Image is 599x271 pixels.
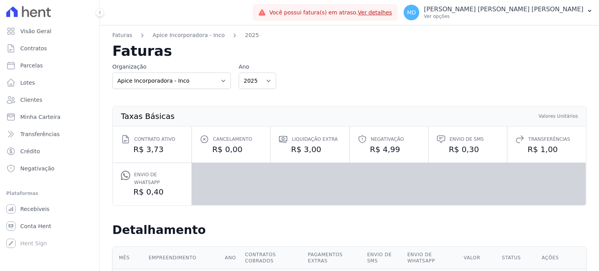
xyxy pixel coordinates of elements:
[407,10,416,15] span: MD
[450,135,484,143] span: Envio de SMS
[112,31,132,39] a: Faturas
[3,143,96,159] a: Crédito
[242,247,305,269] th: Contratos cobrados
[112,31,587,44] nav: Breadcrumb
[3,201,96,217] a: Recebíveis
[6,189,93,198] div: Plataformas
[3,126,96,142] a: Transferências
[539,247,586,269] th: Ações
[404,247,460,269] th: Envio de Whatsapp
[213,135,252,143] span: Cancelamento
[358,9,392,16] a: Ver detalhes
[134,171,184,186] span: Envio de Whatsapp
[134,135,175,143] span: Contrato ativo
[20,147,40,155] span: Crédito
[269,9,392,17] span: Você possui fatura(s) em atraso.
[3,109,96,125] a: Minha Carteira
[292,135,338,143] span: Liquidação extra
[239,63,276,71] label: Ano
[528,135,570,143] span: Transferências
[20,27,51,35] span: Visão Geral
[3,161,96,176] a: Negativação
[20,62,43,69] span: Parcelas
[20,130,60,138] span: Transferências
[20,79,35,87] span: Lotes
[222,247,242,269] th: Ano
[112,223,587,237] h2: Detalhamento
[397,2,599,23] button: MD [PERSON_NAME] [PERSON_NAME] [PERSON_NAME] Ver opções
[20,165,55,172] span: Negativação
[3,58,96,73] a: Parcelas
[20,44,47,52] span: Contratos
[424,5,583,13] p: [PERSON_NAME] [PERSON_NAME] [PERSON_NAME]
[499,247,539,269] th: Status
[20,113,60,121] span: Minha Carteira
[515,144,578,155] dd: R$ 1,00
[371,135,404,143] span: Negativação
[3,218,96,234] a: Conta Hent
[3,92,96,108] a: Clientes
[121,113,175,120] th: Taxas Básicas
[461,247,499,269] th: Valor
[112,63,231,71] label: Organização
[305,247,364,269] th: Pagamentos extras
[113,247,145,269] th: Mês
[152,31,225,39] a: Apice Incorporadora - Inco
[3,75,96,90] a: Lotes
[358,144,420,155] dd: R$ 4,99
[20,96,42,104] span: Clientes
[200,144,262,155] dd: R$ 0,00
[245,31,259,39] a: 2025
[145,247,222,269] th: Empreendimento
[3,41,96,56] a: Contratos
[424,13,583,19] p: Ver opções
[112,44,587,58] h2: Faturas
[538,113,578,120] th: Valores Unitários
[20,205,50,213] span: Recebíveis
[364,247,404,269] th: Envio de SMS
[20,222,51,230] span: Conta Hent
[121,186,184,197] dd: R$ 0,40
[436,144,499,155] dd: R$ 0,30
[121,144,184,155] dd: R$ 3,73
[278,144,341,155] dd: R$ 3,00
[3,23,96,39] a: Visão Geral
